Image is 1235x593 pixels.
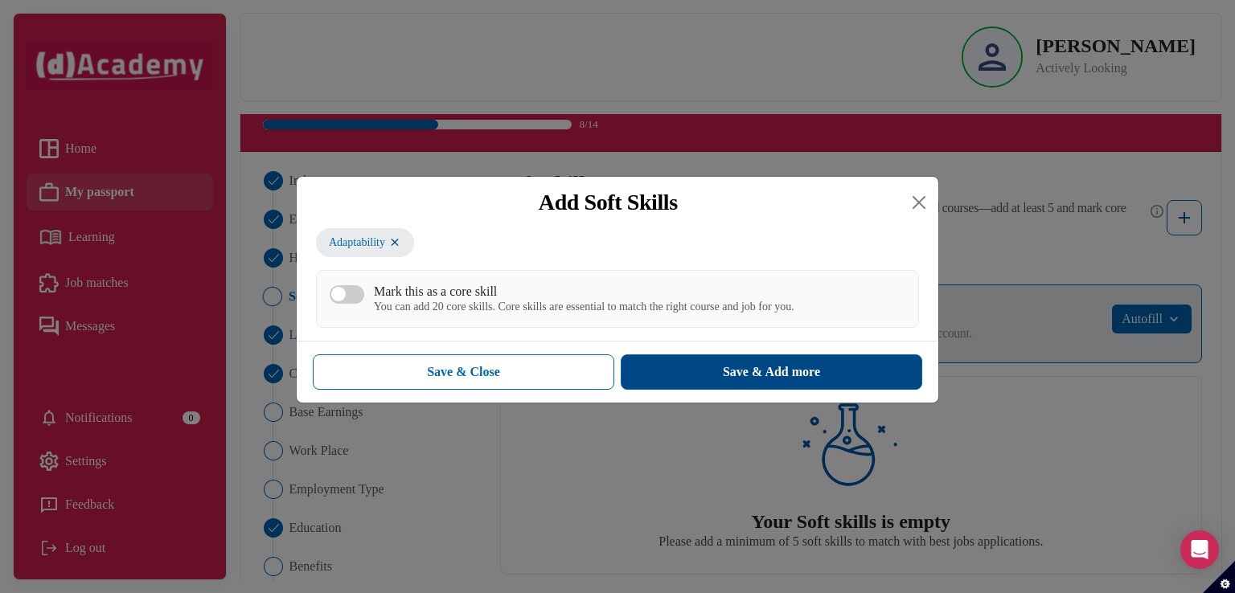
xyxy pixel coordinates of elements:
img: ... [388,235,401,249]
button: Save & Close [313,354,614,390]
div: You can add 20 core skills. Core skills are essential to match the right course and job for you. [374,301,794,314]
button: Mark this as a core skillYou can add 20 core skills. Core skills are essential to match the right... [330,285,364,304]
button: Set cookie preferences [1203,561,1235,593]
button: Save & Add more [621,354,922,390]
span: Adaptability [329,234,385,251]
button: Close [906,190,932,215]
div: Save & Add more [723,362,820,382]
div: Open Intercom Messenger [1180,530,1219,569]
div: Mark this as a core skill [374,284,794,299]
div: Add Soft Skills [310,190,906,215]
div: Save & Close [427,362,500,382]
button: Adaptability [316,228,414,257]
